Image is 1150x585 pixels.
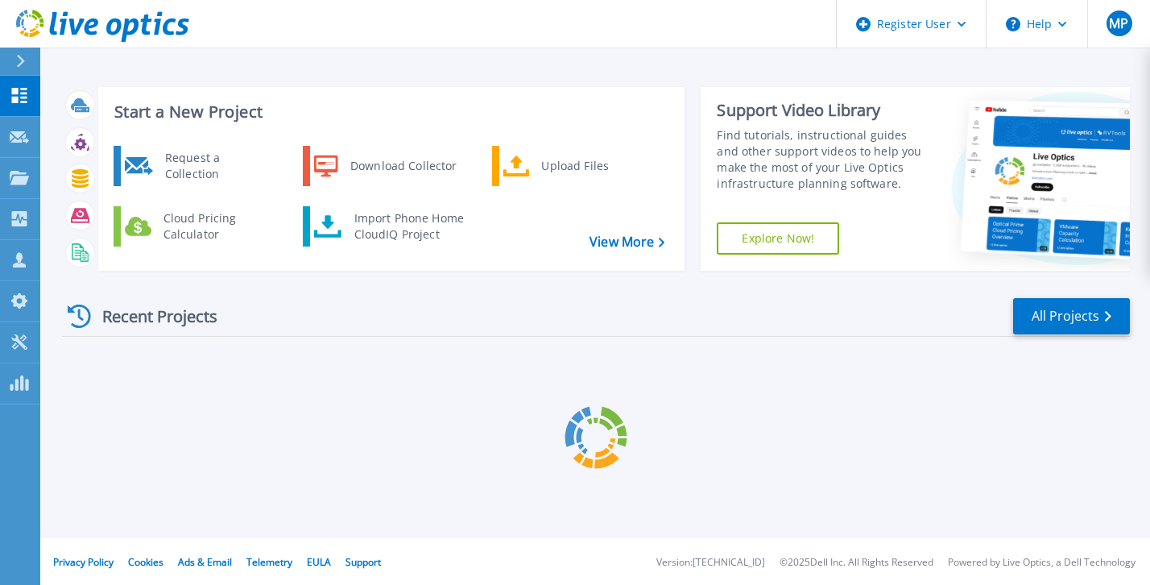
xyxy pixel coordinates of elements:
a: Telemetry [246,555,292,569]
a: Cloud Pricing Calculator [114,206,279,247]
div: Request a Collection [157,150,275,182]
a: EULA [307,555,331,569]
div: Download Collector [342,150,464,182]
div: Find tutorials, instructional guides and other support videos to help you make the most of your L... [717,127,931,192]
a: All Projects [1013,298,1130,334]
div: Recent Projects [62,297,239,336]
a: Download Collector [303,146,468,186]
li: Version: [TECHNICAL_ID] [656,558,765,568]
div: Cloud Pricing Calculator [155,210,275,243]
a: Cookies [128,555,163,569]
a: Upload Files [492,146,657,186]
a: Request a Collection [114,146,279,186]
li: Powered by Live Optics, a Dell Technology [948,558,1136,568]
div: Upload Files [533,150,652,182]
a: Explore Now! [717,222,839,255]
span: MP [1109,17,1128,30]
a: Support [345,555,381,569]
h3: Start a New Project [114,103,664,121]
div: Import Phone Home CloudIQ Project [346,210,472,243]
a: View More [589,234,664,250]
li: © 2025 Dell Inc. All Rights Reserved [780,558,933,568]
a: Privacy Policy [53,555,114,569]
div: Support Video Library [717,100,931,121]
a: Ads & Email [178,555,232,569]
